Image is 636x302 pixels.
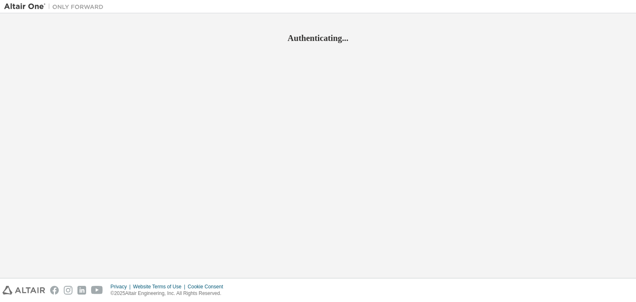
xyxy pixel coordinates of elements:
[111,290,228,297] p: © 2025 Altair Engineering, Inc. All Rights Reserved.
[91,286,103,295] img: youtube.svg
[50,286,59,295] img: facebook.svg
[4,33,632,43] h2: Authenticating...
[111,283,133,290] div: Privacy
[2,286,45,295] img: altair_logo.svg
[188,283,228,290] div: Cookie Consent
[4,2,108,11] img: Altair One
[77,286,86,295] img: linkedin.svg
[133,283,188,290] div: Website Terms of Use
[64,286,72,295] img: instagram.svg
